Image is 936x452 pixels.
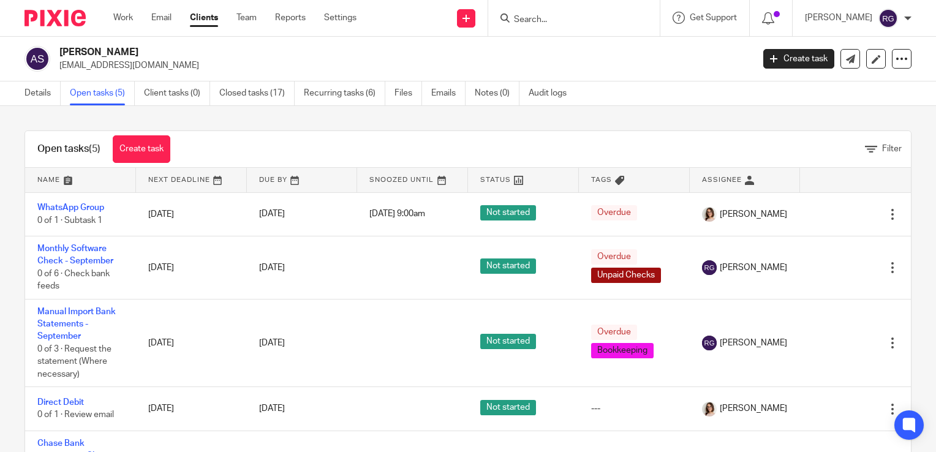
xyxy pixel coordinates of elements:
span: 0 of 1 · Subtask 1 [37,216,102,225]
img: Pixie [25,10,86,26]
a: Recurring tasks (6) [304,81,385,105]
a: Settings [324,12,357,24]
span: Bookkeeping [591,343,654,358]
span: Snoozed Until [369,176,434,183]
span: Get Support [690,13,737,22]
a: Monthly Software Check - September [37,244,113,265]
td: [DATE] [136,192,247,236]
a: Email [151,12,172,24]
td: [DATE] [136,387,247,431]
span: [DATE] [259,263,285,272]
span: Filter [882,145,902,153]
a: Notes (0) [475,81,519,105]
span: Overdue [591,249,637,265]
span: [DATE] [259,210,285,219]
img: svg%3E [25,46,50,72]
span: Not started [480,205,536,220]
a: Create task [113,135,170,163]
input: Search [513,15,623,26]
span: [DATE] 9:00am [369,210,425,219]
span: Status [480,176,511,183]
a: Manual Import Bank Statements - September [37,307,116,341]
span: [PERSON_NAME] [720,337,787,349]
span: [PERSON_NAME] [720,262,787,274]
a: Team [236,12,257,24]
img: svg%3E [702,336,717,350]
span: Unpaid Checks [591,268,661,283]
a: Create task [763,49,834,69]
p: [EMAIL_ADDRESS][DOMAIN_NAME] [59,59,745,72]
a: Emails [431,81,466,105]
span: (5) [89,144,100,154]
span: Not started [480,400,536,415]
a: Client tasks (0) [144,81,210,105]
a: Clients [190,12,218,24]
img: Caroline%20-%20HS%20-%20LI.png [702,402,717,416]
h2: [PERSON_NAME] [59,46,608,59]
td: [DATE] [136,299,247,387]
a: Details [25,81,61,105]
div: --- [591,402,677,415]
span: Overdue [591,205,637,220]
img: svg%3E [702,260,717,275]
a: Files [394,81,422,105]
a: Closed tasks (17) [219,81,295,105]
span: 0 of 1 · Review email [37,411,114,420]
a: Open tasks (5) [70,81,135,105]
td: [DATE] [136,236,247,299]
span: Not started [480,258,536,274]
span: 0 of 6 · Check bank feeds [37,269,110,291]
span: [PERSON_NAME] [720,402,787,415]
a: Work [113,12,133,24]
span: [DATE] [259,405,285,413]
img: svg%3E [878,9,898,28]
span: Overdue [591,325,637,340]
h1: Open tasks [37,143,100,156]
a: Direct Debit [37,398,84,407]
span: [DATE] [259,339,285,347]
a: WhatsApp Group [37,203,104,212]
img: Caroline%20-%20HS%20-%20LI.png [702,207,717,222]
span: 0 of 3 · Request the statement (Where necessary) [37,345,111,379]
a: Audit logs [529,81,576,105]
span: Tags [591,176,612,183]
a: Reports [275,12,306,24]
p: [PERSON_NAME] [805,12,872,24]
span: [PERSON_NAME] [720,208,787,220]
span: Not started [480,334,536,349]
